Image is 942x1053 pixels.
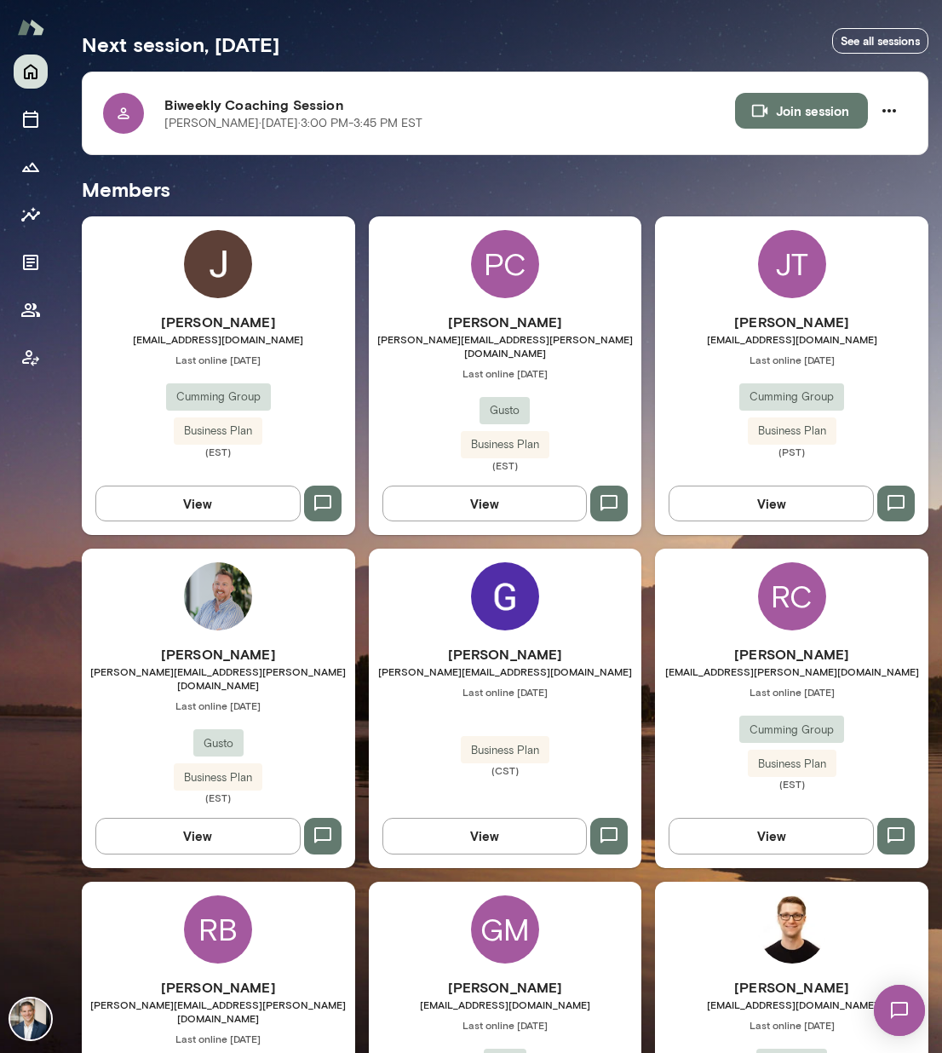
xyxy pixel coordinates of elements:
div: PC [471,230,539,298]
span: Cumming Group [166,388,271,406]
h5: Members [82,175,928,203]
span: (CST) [369,763,642,777]
span: Business Plan [174,769,262,786]
span: [PERSON_NAME][EMAIL_ADDRESS][PERSON_NAME][DOMAIN_NAME] [369,332,642,360]
button: Sessions [14,102,48,136]
span: Last online [DATE] [82,353,355,366]
span: Gusto [480,402,530,419]
img: Mento [17,11,44,43]
span: Last online [DATE] [369,685,642,699]
div: RB [184,895,252,964]
span: [EMAIL_ADDRESS][DOMAIN_NAME] [369,998,642,1011]
img: Goutham Bhat [471,562,539,630]
h5: Next session, [DATE] [82,31,279,58]
span: [EMAIL_ADDRESS][PERSON_NAME][DOMAIN_NAME] [655,665,928,678]
span: Last online [DATE] [655,1018,928,1032]
div: JT [758,230,826,298]
span: Last online [DATE] [369,366,642,380]
h6: [PERSON_NAME] [655,312,928,332]
span: Last online [DATE] [655,353,928,366]
span: Business Plan [461,742,549,759]
span: Business Plan [748,423,836,440]
span: Cumming Group [739,388,844,406]
span: Gusto [193,735,244,752]
button: Join session [735,93,868,129]
span: Business Plan [174,423,262,440]
span: Last online [DATE] [655,685,928,699]
h6: [PERSON_NAME] [655,644,928,665]
button: Insights [14,198,48,232]
button: Documents [14,245,48,279]
button: Members [14,293,48,327]
button: View [669,818,874,854]
h6: [PERSON_NAME] [655,977,928,998]
span: [EMAIL_ADDRESS][DOMAIN_NAME] [655,998,928,1011]
span: Business Plan [461,436,549,453]
span: [EMAIL_ADDRESS][DOMAIN_NAME] [82,332,355,346]
h6: [PERSON_NAME] [369,312,642,332]
button: View [669,486,874,521]
h6: Biweekly Coaching Session [164,95,735,115]
a: See all sessions [832,28,928,55]
span: [PERSON_NAME][EMAIL_ADDRESS][PERSON_NAME][DOMAIN_NAME] [82,665,355,692]
h6: [PERSON_NAME] [369,644,642,665]
span: (EST) [82,445,355,458]
span: Last online [DATE] [82,1032,355,1045]
button: Home [14,55,48,89]
img: Mark Zschocke [10,998,51,1039]
span: (PST) [655,445,928,458]
button: Growth Plan [14,150,48,184]
button: View [95,486,301,521]
h6: [PERSON_NAME] [82,977,355,998]
p: [PERSON_NAME] · [DATE] · 3:00 PM-3:45 PM EST [164,115,422,132]
h6: [PERSON_NAME] [82,644,355,665]
div: GM [471,895,539,964]
span: Last online [DATE] [82,699,355,712]
h6: [PERSON_NAME] [369,977,642,998]
button: View [95,818,301,854]
span: Business Plan [748,756,836,773]
span: Last online [DATE] [369,1018,642,1032]
button: Client app [14,341,48,375]
button: View [382,486,588,521]
span: (EST) [655,777,928,791]
span: (EST) [82,791,355,804]
img: Jarrod Ross [184,230,252,298]
h6: [PERSON_NAME] [82,312,355,332]
button: View [382,818,588,854]
span: [EMAIL_ADDRESS][DOMAIN_NAME] [655,332,928,346]
span: Cumming Group [739,722,844,739]
div: RC [758,562,826,630]
span: [PERSON_NAME][EMAIL_ADDRESS][DOMAIN_NAME] [369,665,642,678]
img: Adrian Robins [184,562,252,630]
img: David Williams [758,895,826,964]
span: (EST) [369,458,642,472]
span: [PERSON_NAME][EMAIL_ADDRESS][PERSON_NAME][DOMAIN_NAME] [82,998,355,1025]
